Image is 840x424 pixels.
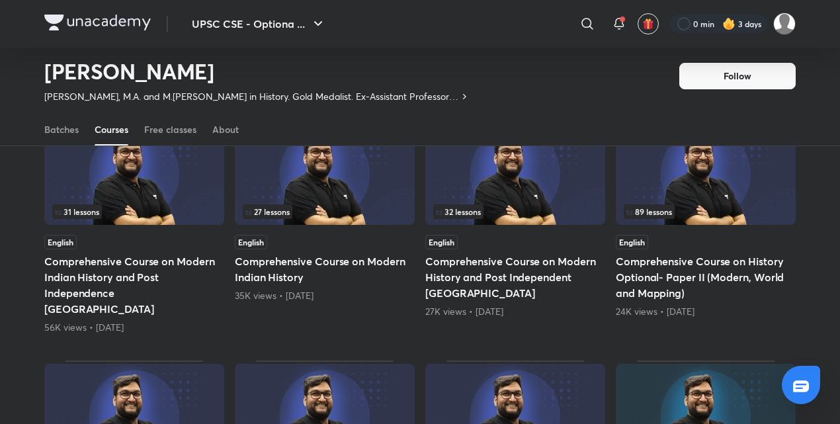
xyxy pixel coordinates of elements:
a: About [212,114,239,146]
div: Batches [44,123,79,136]
div: infocontainer [624,204,788,219]
div: infosection [624,204,788,219]
div: infocontainer [52,204,216,219]
div: Comprehensive Course on History Optional- Paper II (Modern, World and Mapping) [616,118,796,334]
div: 56K views • 1 year ago [44,321,224,334]
div: 27K views • 1 year ago [425,305,605,318]
div: Free classes [144,123,196,136]
img: Gaurav Chauhan [773,13,796,35]
div: infocontainer [243,204,407,219]
div: infosection [243,204,407,219]
img: Thumbnail [44,122,224,225]
button: Follow [679,63,796,89]
a: Company Logo [44,15,151,34]
div: Comprehensive Course on Modern Indian History [235,118,415,334]
div: left [433,204,597,219]
h5: Comprehensive Course on Modern Indian History and Post Independence [GEOGRAPHIC_DATA] [44,253,224,317]
div: infosection [433,204,597,219]
div: left [624,204,788,219]
div: 24K views • 6 months ago [616,305,796,318]
a: Courses [95,114,128,146]
div: 35K views • 1 year ago [235,289,415,302]
div: About [212,123,239,136]
span: English [44,235,77,249]
h5: Comprehensive Course on Modern History and Post Independent [GEOGRAPHIC_DATA] [425,253,605,301]
span: 32 lessons [436,208,481,216]
a: Free classes [144,114,196,146]
span: English [425,235,458,249]
div: infosection [52,204,216,219]
a: Batches [44,114,79,146]
div: Courses [95,123,128,136]
img: Thumbnail [235,122,415,225]
h5: Comprehensive Course on History Optional- Paper II (Modern, World and Mapping) [616,253,796,301]
span: English [616,235,648,249]
p: [PERSON_NAME], M.A. and M.[PERSON_NAME] in History. Gold Medalist. Ex-Assistant Professor at DU. ... [44,90,459,103]
h5: Comprehensive Course on Modern Indian History [235,253,415,285]
button: avatar [638,13,659,34]
img: Thumbnail [616,122,796,225]
div: left [243,204,407,219]
span: English [235,235,267,249]
span: Follow [724,69,751,83]
div: infocontainer [433,204,597,219]
img: streak [722,17,735,30]
div: left [52,204,216,219]
span: 89 lessons [626,208,672,216]
div: Comprehensive Course on Modern History and Post Independent India [425,118,605,334]
span: 27 lessons [245,208,290,216]
button: UPSC CSE - Optiona ... [184,11,334,37]
span: 31 lessons [55,208,99,216]
div: Comprehensive Course on Modern Indian History and Post Independence India [44,118,224,334]
img: Thumbnail [425,122,605,225]
img: Company Logo [44,15,151,30]
img: avatar [642,18,654,30]
h2: [PERSON_NAME] [44,58,470,85]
